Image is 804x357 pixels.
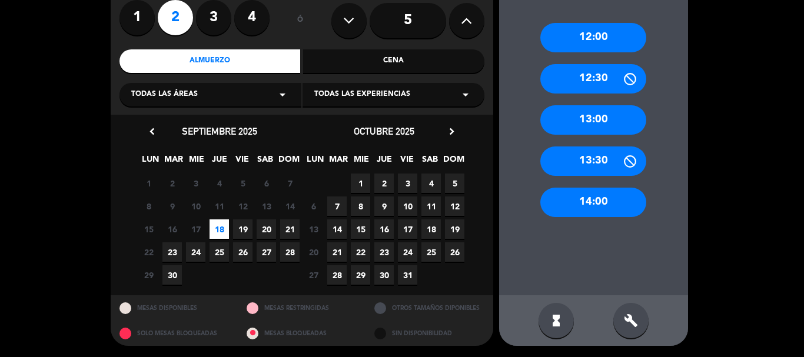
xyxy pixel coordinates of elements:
div: 13:00 [540,105,646,135]
span: 23 [374,242,394,262]
span: 13 [257,196,276,216]
span: 9 [374,196,394,216]
span: 9 [162,196,182,216]
span: 5 [233,174,253,193]
span: 10 [186,196,205,216]
span: MAR [164,152,183,172]
div: 14:00 [540,188,646,217]
i: build [624,313,638,328]
div: Cena [303,49,484,73]
span: 30 [162,265,182,285]
span: 21 [327,242,347,262]
span: septiembre 2025 [182,125,257,137]
span: 7 [327,196,347,216]
span: 5 [445,174,464,193]
span: 16 [374,219,394,239]
span: 28 [327,265,347,285]
span: Todas las áreas [131,89,198,101]
span: 14 [280,196,300,216]
span: VIE [397,152,417,172]
span: 2 [162,174,182,193]
span: 26 [445,242,464,262]
span: 30 [374,265,394,285]
span: 13 [304,219,323,239]
span: 18 [210,219,229,239]
span: 3 [186,174,205,193]
span: 26 [233,242,253,262]
div: MESAS RESTRINGIDAS [238,295,366,321]
span: 8 [139,196,158,216]
span: 8 [351,196,370,216]
span: 15 [351,219,370,239]
span: 7 [280,174,300,193]
span: 6 [304,196,323,216]
i: hourglass_full [549,313,563,328]
span: 4 [210,174,229,193]
span: MIE [187,152,206,172]
span: MAR [328,152,348,172]
span: 15 [139,219,158,239]
span: LUN [141,152,160,172]
span: 24 [186,242,205,262]
span: LUN [305,152,325,172]
span: 1 [351,174,370,193]
div: OTROS TAMAÑOS DIPONIBLES [366,295,493,321]
i: chevron_right [446,125,458,138]
span: 22 [351,242,370,262]
span: 24 [398,242,417,262]
span: 25 [210,242,229,262]
div: 12:00 [540,23,646,52]
span: 20 [304,242,323,262]
span: 20 [257,219,276,239]
div: SOLO MESAS BLOQUEADAS [111,321,238,346]
div: 13:30 [540,146,646,176]
div: Almuerzo [119,49,301,73]
span: 23 [162,242,182,262]
div: MESAS DISPONIBLES [111,295,238,321]
span: 10 [398,196,417,216]
span: octubre 2025 [354,125,414,137]
span: SAB [420,152,440,172]
span: 29 [139,265,158,285]
i: arrow_drop_down [275,88,290,102]
span: Todas las experiencias [314,89,410,101]
span: 11 [421,196,441,216]
span: 12 [233,196,253,216]
span: DOM [443,152,463,172]
span: 27 [257,242,276,262]
span: 4 [421,174,441,193]
span: 19 [445,219,464,239]
div: MESAS BLOQUEADAS [238,321,366,346]
span: MIE [351,152,371,172]
i: arrow_drop_down [459,88,473,102]
span: VIE [232,152,252,172]
span: 14 [327,219,347,239]
span: 1 [139,174,158,193]
span: 17 [398,219,417,239]
span: 6 [257,174,276,193]
span: 11 [210,196,229,216]
span: SAB [255,152,275,172]
span: DOM [278,152,298,172]
span: JUE [210,152,229,172]
div: SIN DISPONIBILIDAD [366,321,493,346]
span: 3 [398,174,417,193]
span: 17 [186,219,205,239]
span: 12 [445,196,464,216]
span: JUE [374,152,394,172]
span: 18 [421,219,441,239]
span: 22 [139,242,158,262]
span: 19 [233,219,253,239]
span: 27 [304,265,323,285]
span: 28 [280,242,300,262]
span: 29 [351,265,370,285]
span: 25 [421,242,441,262]
span: 21 [280,219,300,239]
div: 12:30 [540,64,646,94]
span: 31 [398,265,417,285]
span: 16 [162,219,182,239]
span: 2 [374,174,394,193]
i: chevron_left [146,125,158,138]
